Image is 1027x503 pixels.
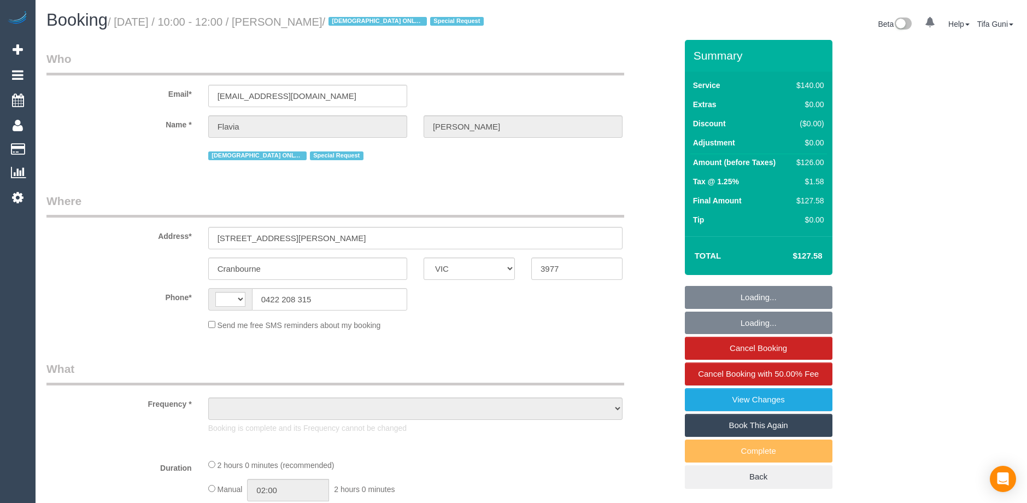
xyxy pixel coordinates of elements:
a: Book This Again [685,414,832,437]
span: [DEMOGRAPHIC_DATA] ONLY CLEANER [328,17,427,26]
label: Frequency * [38,395,200,410]
label: Adjustment [693,137,735,148]
label: Phone* [38,288,200,303]
div: $0.00 [792,214,824,225]
input: Suburb* [208,258,407,280]
a: View Changes [685,388,832,411]
span: Booking [46,10,108,30]
span: / [322,16,487,28]
a: Tifa Guni [977,20,1013,28]
div: $140.00 [792,80,824,91]
span: 2 hours 0 minutes [334,485,395,494]
img: New interface [894,17,912,32]
div: $126.00 [792,157,824,168]
label: Tax @ 1.25% [693,176,739,187]
label: Final Amount [693,195,742,206]
legend: Who [46,51,624,75]
span: Special Request [430,17,484,26]
input: Email* [208,85,407,107]
span: Manual [218,485,243,494]
label: Service [693,80,720,91]
label: Tip [693,214,705,225]
div: $0.00 [792,137,824,148]
label: Discount [693,118,726,129]
label: Amount (before Taxes) [693,157,776,168]
img: Automaid Logo [7,11,28,26]
p: Booking is complete and its Frequency cannot be changed [208,423,623,434]
a: Cancel Booking with 50.00% Fee [685,362,832,385]
label: Address* [38,227,200,242]
div: $0.00 [792,99,824,110]
legend: What [46,361,624,385]
input: Post Code* [531,258,623,280]
div: Open Intercom Messenger [990,466,1016,492]
h3: Summary [694,49,827,62]
a: Back [685,465,832,488]
span: Special Request [310,151,363,160]
span: Send me free SMS reminders about my booking [218,321,381,330]
a: Cancel Booking [685,337,832,360]
strong: Total [695,251,721,260]
div: $127.58 [792,195,824,206]
input: First Name* [208,115,407,138]
input: Last Name* [424,115,623,138]
label: Email* [38,85,200,100]
span: 2 hours 0 minutes (recommended) [218,461,334,470]
label: Name * [38,115,200,130]
div: $1.58 [792,176,824,187]
input: Phone* [252,288,407,311]
label: Duration [38,459,200,473]
a: Help [948,20,970,28]
h4: $127.58 [760,251,822,261]
small: / [DATE] / 10:00 - 12:00 / [PERSON_NAME] [108,16,487,28]
div: ($0.00) [792,118,824,129]
a: Beta [878,20,912,28]
label: Extras [693,99,717,110]
span: [DEMOGRAPHIC_DATA] ONLY CLEANER [208,151,307,160]
legend: Where [46,193,624,218]
span: Cancel Booking with 50.00% Fee [698,369,819,378]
